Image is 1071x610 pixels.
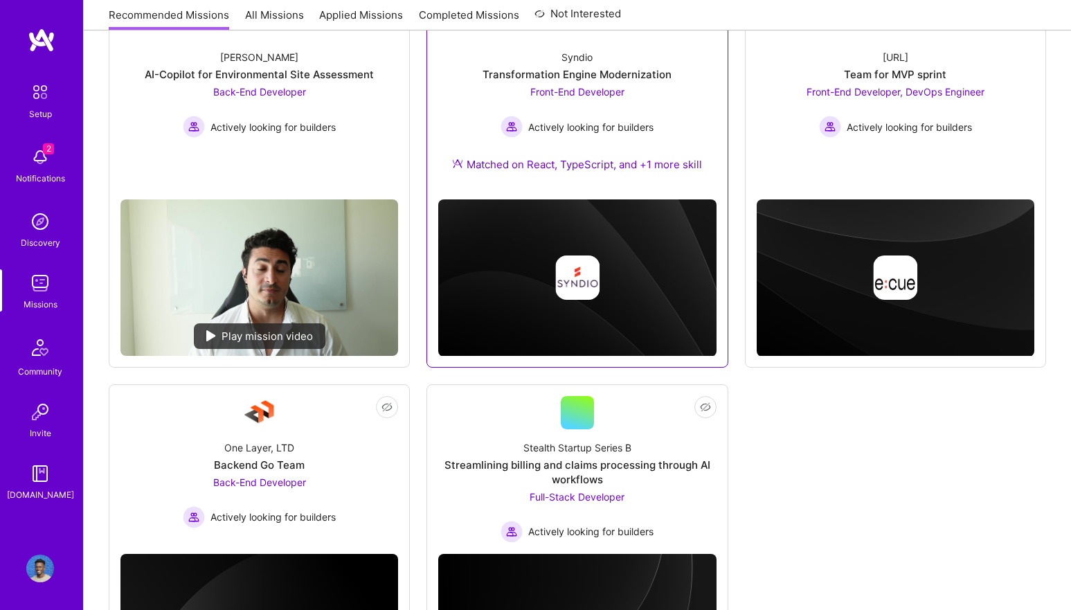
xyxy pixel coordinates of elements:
[847,120,972,134] span: Actively looking for builders
[109,8,229,30] a: Recommended Missions
[419,8,519,30] a: Completed Missions
[183,506,205,528] img: Actively looking for builders
[210,510,336,524] span: Actively looking for builders
[43,143,54,154] span: 2
[483,67,672,82] div: Transformation Engine Modernization
[757,6,1034,175] a: Company Logo[URL]Team for MVP sprintFront-End Developer, DevOps Engineer Actively looking for bui...
[530,491,624,503] span: Full-Stack Developer
[145,67,374,82] div: AI-Copilot for Environmental Site Assessment
[534,6,621,30] a: Not Interested
[213,476,306,488] span: Back-End Developer
[381,402,393,413] i: icon EyeClosed
[16,171,65,186] div: Notifications
[501,521,523,543] img: Actively looking for builders
[757,199,1034,357] img: cover
[26,208,54,235] img: discovery
[18,364,62,379] div: Community
[243,396,276,429] img: Company Logo
[528,524,654,539] span: Actively looking for builders
[523,440,631,455] div: Stealth Startup Series B
[224,440,294,455] div: One Layer, LTD
[21,235,60,250] div: Discovery
[561,50,593,64] div: Syndio
[26,460,54,487] img: guide book
[501,116,523,138] img: Actively looking for builders
[30,426,51,440] div: Invite
[873,255,917,300] img: Company logo
[452,157,702,172] div: Matched on React, TypeScript, and +1 more skill
[807,86,984,98] span: Front-End Developer, DevOps Engineer
[206,330,216,341] img: play
[528,120,654,134] span: Actively looking for builders
[210,120,336,134] span: Actively looking for builders
[26,398,54,426] img: Invite
[844,67,946,82] div: Team for MVP sprint
[438,6,716,188] a: Company LogoSyndioTransformation Engine ModernizationFront-End Developer Actively looking for bui...
[438,396,716,543] a: Stealth Startup Series BStreamlining billing and claims processing through AI workflowsFull-Stack...
[120,6,398,188] a: Company Logo[PERSON_NAME]AI-Copilot for Environmental Site AssessmentBack-End Developer Actively ...
[26,269,54,297] img: teamwork
[26,143,54,171] img: bell
[245,8,304,30] a: All Missions
[183,116,205,138] img: Actively looking for builders
[700,402,711,413] i: icon EyeClosed
[319,8,403,30] a: Applied Missions
[26,555,54,582] img: User Avatar
[24,331,57,364] img: Community
[438,458,716,487] div: Streamlining billing and claims processing through AI workflows
[120,199,398,356] img: No Mission
[26,78,55,107] img: setup
[194,323,325,349] div: Play mission video
[24,297,57,312] div: Missions
[213,86,306,98] span: Back-End Developer
[555,255,600,300] img: Company logo
[29,107,52,121] div: Setup
[883,50,908,64] div: [URL]
[452,158,463,169] img: Ateam Purple Icon
[23,555,57,582] a: User Avatar
[438,199,716,357] img: cover
[214,458,305,472] div: Backend Go Team
[28,28,55,53] img: logo
[530,86,624,98] span: Front-End Developer
[220,50,298,64] div: [PERSON_NAME]
[7,487,74,502] div: [DOMAIN_NAME]
[819,116,841,138] img: Actively looking for builders
[120,396,398,543] a: Company LogoOne Layer, LTDBackend Go TeamBack-End Developer Actively looking for buildersActively...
